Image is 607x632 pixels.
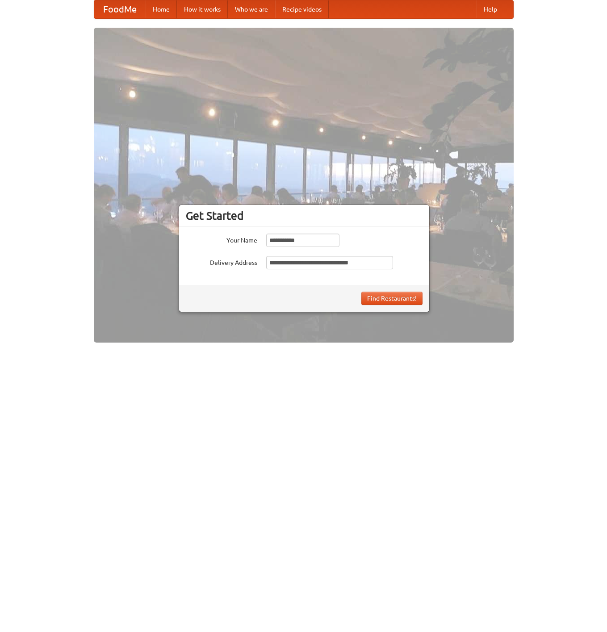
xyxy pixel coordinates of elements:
a: Help [477,0,504,18]
a: Who we are [228,0,275,18]
a: FoodMe [94,0,146,18]
a: Home [146,0,177,18]
a: Recipe videos [275,0,329,18]
label: Your Name [186,234,257,245]
label: Delivery Address [186,256,257,267]
a: How it works [177,0,228,18]
h3: Get Started [186,209,423,222]
button: Find Restaurants! [361,292,423,305]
